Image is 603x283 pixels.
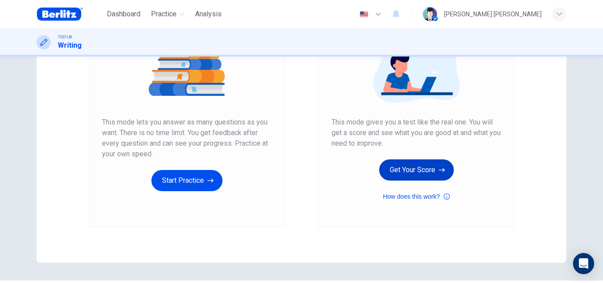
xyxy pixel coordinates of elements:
[147,6,188,22] button: Practice
[37,5,103,23] a: Berlitz Brasil logo
[151,9,177,19] span: Practice
[151,170,222,191] button: Start Practice
[37,5,83,23] img: Berlitz Brasil logo
[332,117,501,149] span: This mode gives you a test like the real one. You will get a score and see what you are good at a...
[358,11,369,18] img: en
[383,191,449,202] button: How does this work?
[573,253,594,274] div: Open Intercom Messenger
[444,9,542,19] div: [PERSON_NAME] [PERSON_NAME]
[103,6,144,22] button: Dashboard
[107,9,140,19] span: Dashboard
[58,34,72,40] span: TOEFL®
[379,159,454,181] button: Get Your Score
[102,117,271,159] span: This mode lets you answer as many questions as you want. There is no time limit. You get feedback...
[195,9,222,19] span: Analysis
[58,40,82,51] h1: Writing
[192,6,225,22] button: Analysis
[423,7,437,21] img: Profile picture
